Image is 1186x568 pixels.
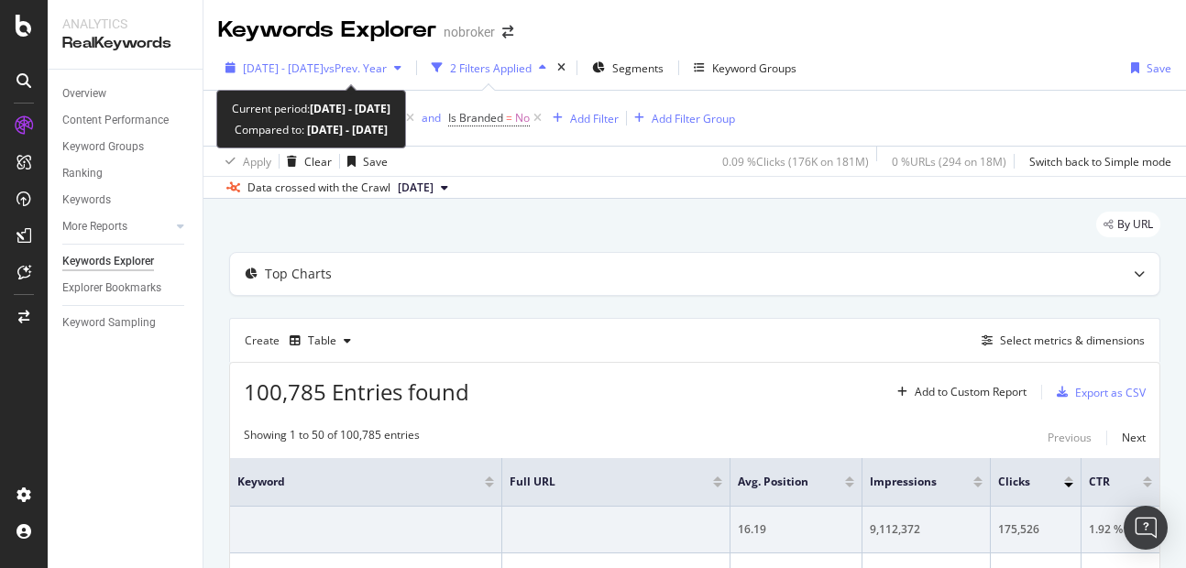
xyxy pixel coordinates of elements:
[652,111,735,126] div: Add Filter Group
[915,387,1027,398] div: Add to Custom Report
[244,427,420,449] div: Showing 1 to 50 of 100,785 entries
[245,326,358,355] div: Create
[324,60,387,76] span: vs Prev. Year
[62,164,190,183] a: Ranking
[282,326,358,355] button: Table
[998,474,1037,490] span: Clicks
[62,137,144,157] div: Keyword Groups
[1048,430,1092,445] div: Previous
[1000,333,1145,348] div: Select metrics & dimensions
[62,252,154,271] div: Keywords Explorer
[232,98,390,119] div: Current period:
[892,154,1006,169] div: 0 % URLs ( 294 on 18M )
[62,84,190,104] a: Overview
[1122,427,1146,449] button: Next
[62,313,156,333] div: Keyword Sampling
[62,191,111,210] div: Keywords
[304,122,388,137] b: [DATE] - [DATE]
[310,101,390,116] b: [DATE] - [DATE]
[62,84,106,104] div: Overview
[62,111,169,130] div: Content Performance
[998,521,1073,538] div: 175,526
[62,217,127,236] div: More Reports
[1117,219,1153,230] span: By URL
[585,53,671,82] button: Segments
[62,217,171,236] a: More Reports
[1089,474,1115,490] span: CTR
[247,180,390,196] div: Data crossed with the Crawl
[243,154,271,169] div: Apply
[62,279,190,298] a: Explorer Bookmarks
[1049,377,1146,407] button: Export as CSV
[554,59,569,77] div: times
[422,109,441,126] button: and
[738,521,854,538] div: 16.19
[444,23,495,41] div: nobroker
[390,177,456,199] button: [DATE]
[422,110,441,126] div: and
[62,15,188,33] div: Analytics
[612,60,664,76] span: Segments
[686,53,804,82] button: Keyword Groups
[502,26,513,38] div: arrow-right-arrow-left
[237,474,457,490] span: Keyword
[738,474,818,490] span: Avg. Position
[627,107,735,129] button: Add Filter Group
[265,265,332,283] div: Top Charts
[218,147,271,176] button: Apply
[1022,147,1171,176] button: Switch back to Simple mode
[1124,53,1171,82] button: Save
[62,252,190,271] a: Keywords Explorer
[243,60,324,76] span: [DATE] - [DATE]
[515,105,530,131] span: No
[62,33,188,54] div: RealKeywords
[510,474,686,490] span: Full URL
[62,164,103,183] div: Ranking
[363,154,388,169] div: Save
[62,191,190,210] a: Keywords
[1147,60,1171,76] div: Save
[545,107,619,129] button: Add Filter
[722,154,869,169] div: 0.09 % Clicks ( 176K on 181M )
[1124,506,1168,550] div: Open Intercom Messenger
[506,110,512,126] span: =
[1075,385,1146,400] div: Export as CSV
[1029,154,1171,169] div: Switch back to Simple mode
[62,111,190,130] a: Content Performance
[244,377,469,407] span: 100,785 Entries found
[218,15,436,46] div: Keywords Explorer
[1122,430,1146,445] div: Next
[870,521,983,538] div: 9,112,372
[280,147,332,176] button: Clear
[62,279,161,298] div: Explorer Bookmarks
[870,474,946,490] span: Impressions
[398,180,434,196] span: 2025 Sep. 1st
[1096,212,1160,237] div: legacy label
[304,154,332,169] div: Clear
[62,313,190,333] a: Keyword Sampling
[1089,521,1152,538] div: 1.92 %
[424,53,554,82] button: 2 Filters Applied
[308,335,336,346] div: Table
[570,111,619,126] div: Add Filter
[235,119,388,140] div: Compared to:
[712,60,796,76] div: Keyword Groups
[340,147,388,176] button: Save
[890,377,1027,407] button: Add to Custom Report
[218,53,409,82] button: [DATE] - [DATE]vsPrev. Year
[448,110,503,126] span: Is Branded
[1048,427,1092,449] button: Previous
[450,60,532,76] div: 2 Filters Applied
[62,137,190,157] a: Keyword Groups
[974,330,1145,352] button: Select metrics & dimensions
